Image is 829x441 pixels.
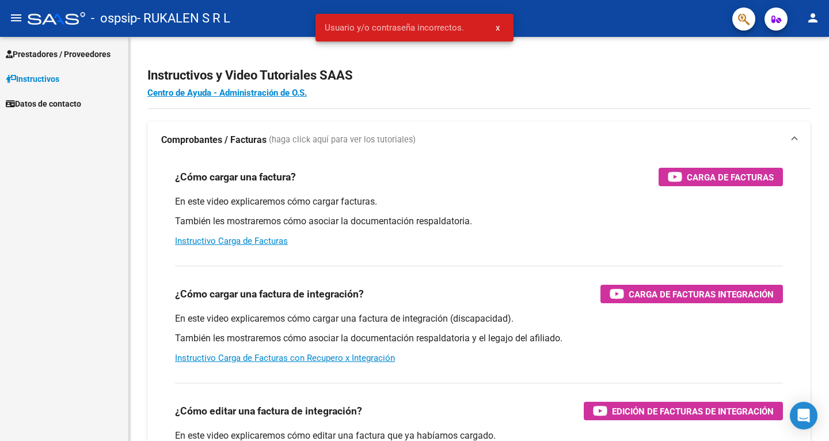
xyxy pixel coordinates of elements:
p: En este video explicaremos cómo cargar una factura de integración (discapacidad). [175,312,783,325]
p: También les mostraremos cómo asociar la documentación respaldatoria. [175,215,783,228]
mat-expansion-panel-header: Comprobantes / Facturas (haga click aquí para ver los tutoriales) [147,122,811,159]
span: (haga click aquí para ver los tutoriales) [269,134,416,146]
button: Edición de Facturas de integración [584,402,783,420]
button: Carga de Facturas Integración [600,285,783,303]
div: Open Intercom Messenger [790,402,817,429]
h3: ¿Cómo editar una factura de integración? [175,403,362,419]
span: Prestadores / Proveedores [6,48,111,61]
span: Usuario y/o contraseña incorrectos. [325,22,464,33]
h3: ¿Cómo cargar una factura? [175,169,296,185]
h2: Instructivos y Video Tutoriales SAAS [147,65,811,86]
button: Carga de Facturas [659,168,783,186]
span: Datos de contacto [6,97,81,110]
p: También les mostraremos cómo asociar la documentación respaldatoria y el legajo del afiliado. [175,332,783,345]
p: En este video explicaremos cómo cargar facturas. [175,195,783,208]
span: Carga de Facturas [687,170,774,184]
mat-icon: menu [9,11,23,25]
button: x [486,17,509,38]
a: Instructivo Carga de Facturas con Recupero x Integración [175,353,395,363]
span: Carga de Facturas Integración [629,287,774,301]
a: Instructivo Carga de Facturas [175,236,288,246]
span: Edición de Facturas de integración [612,404,774,419]
span: - RUKALEN S R L [137,6,230,31]
a: Centro de Ayuda - Administración de O.S. [147,88,307,98]
span: Instructivos [6,73,59,85]
span: x [496,22,500,33]
span: - ospsip [91,6,137,31]
strong: Comprobantes / Facturas [161,134,267,146]
mat-icon: person [806,11,820,25]
h3: ¿Cómo cargar una factura de integración? [175,286,364,302]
